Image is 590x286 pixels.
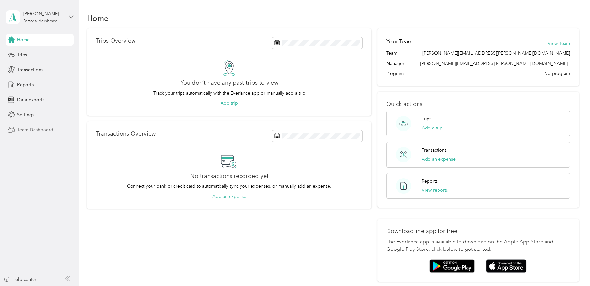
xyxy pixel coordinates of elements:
[221,100,238,107] button: Add trip
[17,81,34,88] span: Reports
[420,61,568,66] span: [PERSON_NAME][EMAIL_ADDRESS][PERSON_NAME][DOMAIN_NAME]
[4,276,36,283] button: Help center
[386,60,404,67] span: Manager
[23,19,58,23] div: Personal dashboard
[486,259,526,273] img: App store
[17,111,34,118] span: Settings
[190,173,269,179] h2: No transactions recorded yet
[548,40,570,47] button: View Team
[386,50,397,56] span: Team
[421,125,442,131] button: Add a trip
[386,101,570,107] p: Quick actions
[421,116,431,122] p: Trips
[386,37,413,46] h2: Your Team
[87,15,109,22] h1: Home
[429,259,475,273] img: Google play
[17,36,30,43] span: Home
[386,228,570,235] p: Download the app for free
[17,97,44,103] span: Data exports
[386,70,404,77] span: Program
[421,147,446,154] p: Transactions
[422,50,570,56] span: [PERSON_NAME][EMAIL_ADDRESS][PERSON_NAME][DOMAIN_NAME]
[153,90,305,97] p: Track your trips automatically with the Everlance app or manually add a trip
[421,178,437,185] p: Reports
[181,79,278,86] h2: You don’t have any past trips to view
[96,130,156,137] p: Transactions Overview
[386,238,570,254] p: The Everlance app is available to download on the Apple App Store and Google Play Store, click be...
[212,193,246,200] button: Add an expense
[421,156,455,163] button: Add an expense
[421,187,447,194] button: View reports
[17,66,43,73] span: Transactions
[17,127,53,133] span: Team Dashboard
[127,183,331,189] p: Connect your bank or credit card to automatically sync your expenses, or manually add an expense.
[554,250,590,286] iframe: Everlance-gr Chat Button Frame
[17,51,27,58] span: Trips
[23,10,64,17] div: [PERSON_NAME]
[544,70,570,77] span: No program
[96,37,135,44] p: Trips Overview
